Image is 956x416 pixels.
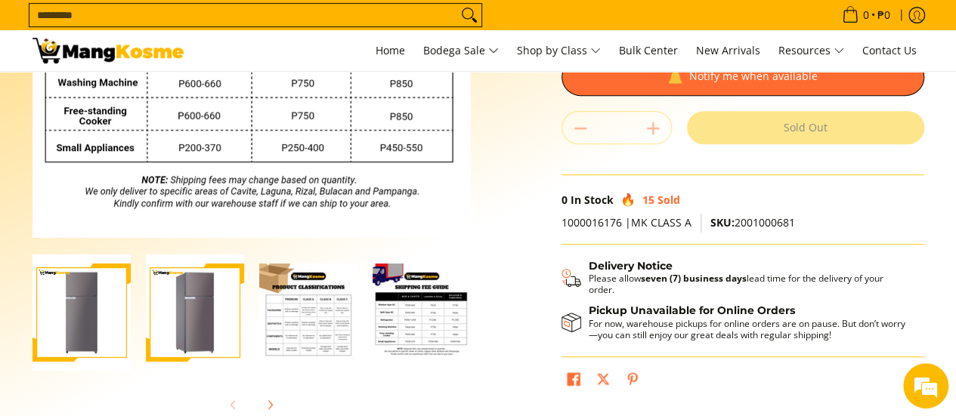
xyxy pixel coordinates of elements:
[710,215,795,230] span: 2001000681
[862,43,917,57] span: Contact Us
[199,30,924,71] nav: Main Menu
[563,368,584,394] a: Share on Facebook
[79,85,254,104] div: Leave a message
[710,215,735,230] span: SKU:
[855,30,924,71] a: Contact Us
[861,10,871,20] span: 0
[592,368,614,394] a: Post on X
[517,42,601,60] span: Shop by Class
[32,116,264,269] span: We are offline. Please leave us a message.
[611,30,685,71] a: Bulk Center
[146,254,244,371] img: Toshiba 12 Cu. Ft No Frost Inverter Refrigerator (Class A)-2
[589,259,673,273] strong: Delivery Notice
[642,193,654,207] span: 15
[562,193,568,207] span: 0
[562,215,691,230] span: 1000016176 |MK CLASS A
[221,318,274,338] em: Submit
[696,43,760,57] span: New Arrivals
[589,304,795,317] strong: Pickup Unavailable for Online Orders
[8,265,288,318] textarea: Type your message and click 'Submit'
[376,43,405,57] span: Home
[837,7,895,23] span: •
[509,30,608,71] a: Shop by Class
[457,4,481,26] button: Search
[562,260,909,296] button: Shipping & Delivery
[368,30,413,71] a: Home
[259,263,357,362] img: Toshiba 12 Cu. Ft No Frost Inverter Refrigerator (Class A)-3
[571,193,614,207] span: In Stock
[619,43,678,57] span: Bulk Center
[589,273,909,295] p: Please allow lead time for the delivery of your order.
[641,272,747,285] strong: seven (7) business days
[416,30,506,71] a: Bodega Sale
[875,10,893,20] span: ₱0
[32,254,131,371] img: Toshiba 12 Cu. Ft No Frost Inverter Refrigerator (Class A)-1
[657,193,680,207] span: Sold
[373,263,471,362] img: Toshiba 12 Cu. Ft No Frost Inverter Refrigerator (Class A)-4
[622,368,643,394] a: Pin on Pinterest
[771,30,852,71] a: Resources
[423,42,499,60] span: Bodega Sale
[589,318,909,341] p: For now, warehouse pickups for online orders are on pause. But don’t worry—you can still enjoy ou...
[688,30,768,71] a: New Arrivals
[778,42,844,60] span: Resources
[32,38,184,63] img: Toshiba 12 Cu. Ft No Frost Inverter Refrigerator (Class A) | Mang Kosme
[248,8,284,44] div: Minimize live chat window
